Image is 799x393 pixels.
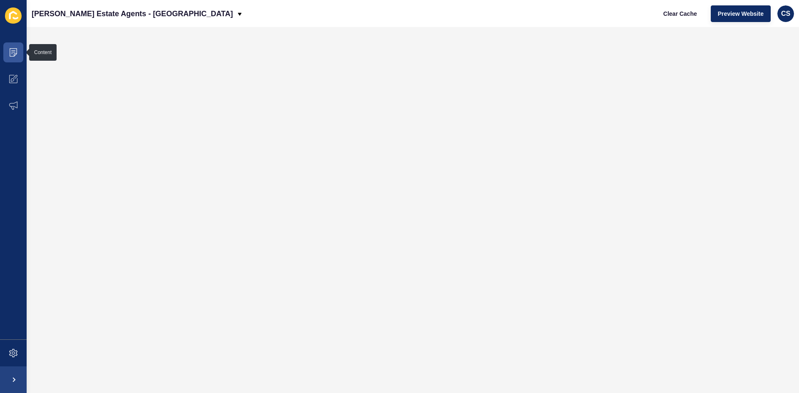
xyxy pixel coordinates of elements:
button: Clear Cache [656,5,704,22]
span: CS [781,10,790,18]
div: Content [34,49,52,56]
p: [PERSON_NAME] Estate Agents - [GEOGRAPHIC_DATA] [32,3,233,24]
span: Clear Cache [663,10,697,18]
span: Preview Website [718,10,764,18]
button: Preview Website [711,5,771,22]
